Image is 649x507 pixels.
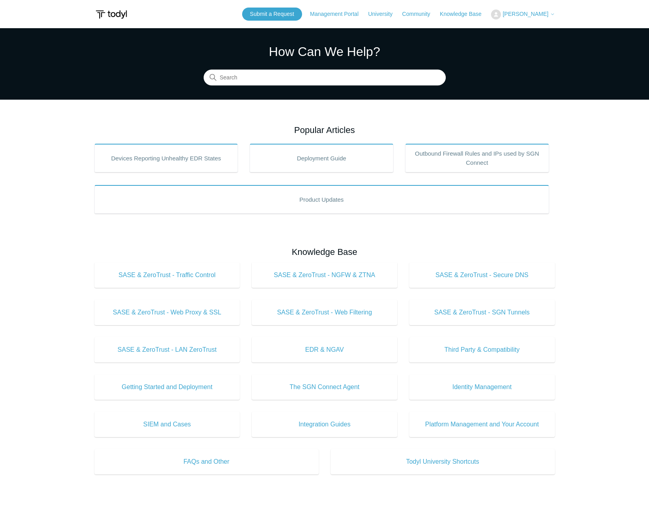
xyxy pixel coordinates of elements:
span: EDR & NGAV [264,345,385,355]
span: SASE & ZeroTrust - Web Filtering [264,308,385,317]
a: Platform Management and Your Account [409,412,555,437]
a: Devices Reporting Unhealthy EDR States [94,144,238,172]
span: FAQs and Other [106,457,307,467]
a: Deployment Guide [250,144,393,172]
a: Management Portal [310,10,366,18]
a: Identity Management [409,374,555,400]
span: SASE & ZeroTrust - NGFW & ZTNA [264,270,385,280]
img: Todyl Support Center Help Center home page [94,7,128,22]
a: FAQs and Other [94,449,319,474]
h2: Knowledge Base [94,245,555,258]
a: Knowledge Base [440,10,489,18]
span: SASE & ZeroTrust - Secure DNS [421,270,543,280]
span: SASE & ZeroTrust - SGN Tunnels [421,308,543,317]
a: Getting Started and Deployment [94,374,240,400]
a: Todyl University Shortcuts [331,449,555,474]
span: SASE & ZeroTrust - Web Proxy & SSL [106,308,228,317]
span: Platform Management and Your Account [421,420,543,429]
a: University [368,10,400,18]
span: [PERSON_NAME] [503,11,548,17]
span: Identity Management [421,382,543,392]
a: SASE & ZeroTrust - Web Filtering [252,300,397,325]
a: Product Updates [94,185,549,214]
a: SIEM and Cases [94,412,240,437]
a: Integration Guides [252,412,397,437]
h2: Popular Articles [94,123,555,137]
span: Third Party & Compatibility [421,345,543,355]
a: The SGN Connect Agent [252,374,397,400]
a: SASE & ZeroTrust - Secure DNS [409,262,555,288]
span: Integration Guides [264,420,385,429]
a: Third Party & Compatibility [409,337,555,362]
span: The SGN Connect Agent [264,382,385,392]
span: SASE & ZeroTrust - LAN ZeroTrust [106,345,228,355]
h1: How Can We Help? [204,42,446,61]
a: Community [402,10,438,18]
a: SASE & ZeroTrust - Traffic Control [94,262,240,288]
a: SASE & ZeroTrust - SGN Tunnels [409,300,555,325]
span: Todyl University Shortcuts [343,457,543,467]
span: SASE & ZeroTrust - Traffic Control [106,270,228,280]
a: Outbound Firewall Rules and IPs used by SGN Connect [405,144,549,172]
a: Submit a Request [242,8,302,21]
button: [PERSON_NAME] [491,10,555,19]
input: Search [204,70,446,86]
a: SASE & ZeroTrust - LAN ZeroTrust [94,337,240,362]
a: EDR & NGAV [252,337,397,362]
a: SASE & ZeroTrust - Web Proxy & SSL [94,300,240,325]
a: SASE & ZeroTrust - NGFW & ZTNA [252,262,397,288]
span: SIEM and Cases [106,420,228,429]
span: Getting Started and Deployment [106,382,228,392]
